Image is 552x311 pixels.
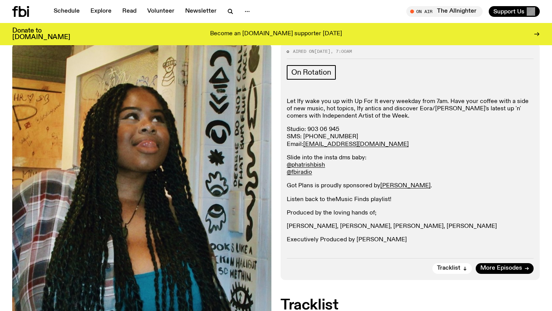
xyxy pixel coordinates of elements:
a: Volunteer [143,6,179,17]
a: Explore [86,6,116,17]
h3: Donate to [DOMAIN_NAME] [12,28,70,41]
a: More Episodes [476,263,534,274]
a: @phatrishbish [287,162,325,168]
a: Music Finds playlist! [335,196,391,203]
a: Schedule [49,6,84,17]
p: Studio: 903 06 945 SMS: [PHONE_NUMBER] Email: [287,126,534,148]
span: Tracklist [437,265,460,271]
p: Let Ify wake you up with Up For It every weekday from 7am. Have your coffee with a side of new mu... [287,98,534,120]
button: Support Us [489,6,540,17]
span: Support Us [493,8,524,15]
a: @fbiradio [287,169,312,175]
p: Produced by the loving hands of; [287,210,534,217]
p: Executively Produced by [PERSON_NAME] [287,236,534,244]
span: [DATE] [314,48,330,54]
p: Listen back to the [287,196,534,203]
a: On Rotation [287,65,336,80]
span: More Episodes [480,265,522,271]
span: , 7:00am [330,48,352,54]
span: Aired on [293,48,314,54]
p: Slide into the insta dms baby: [287,154,534,177]
button: On AirThe Allnighter [406,6,483,17]
button: Tracklist [432,263,472,274]
p: Become an [DOMAIN_NAME] supporter [DATE] [210,31,342,38]
span: On Rotation [291,68,331,77]
p: [PERSON_NAME], [PERSON_NAME], [PERSON_NAME], [PERSON_NAME] [287,223,534,230]
a: [EMAIL_ADDRESS][DOMAIN_NAME] [303,141,409,147]
a: [PERSON_NAME] [380,183,430,189]
a: Newsletter [181,6,221,17]
a: Read [118,6,141,17]
p: Got Plans is proudly sponsored by . [287,182,534,190]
